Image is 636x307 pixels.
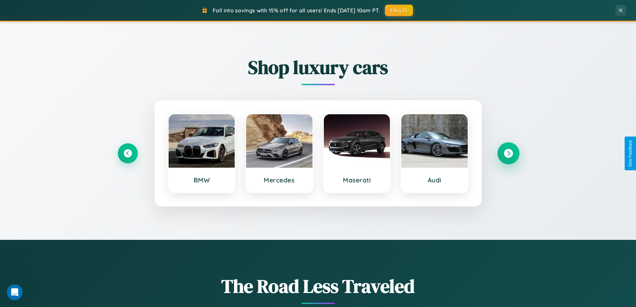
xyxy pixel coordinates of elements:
[118,54,518,80] h2: Shop luxury cars
[331,176,384,184] h3: Maserati
[175,176,228,184] h3: BMW
[7,284,23,300] iframe: Intercom live chat
[213,7,380,14] span: Fall into savings with 15% off for all users! Ends [DATE] 10am PT.
[385,5,413,16] button: FALL15
[118,273,518,299] h1: The Road Less Traveled
[408,176,461,184] h3: Audi
[628,140,633,167] div: Give Feedback
[253,176,306,184] h3: Mercedes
